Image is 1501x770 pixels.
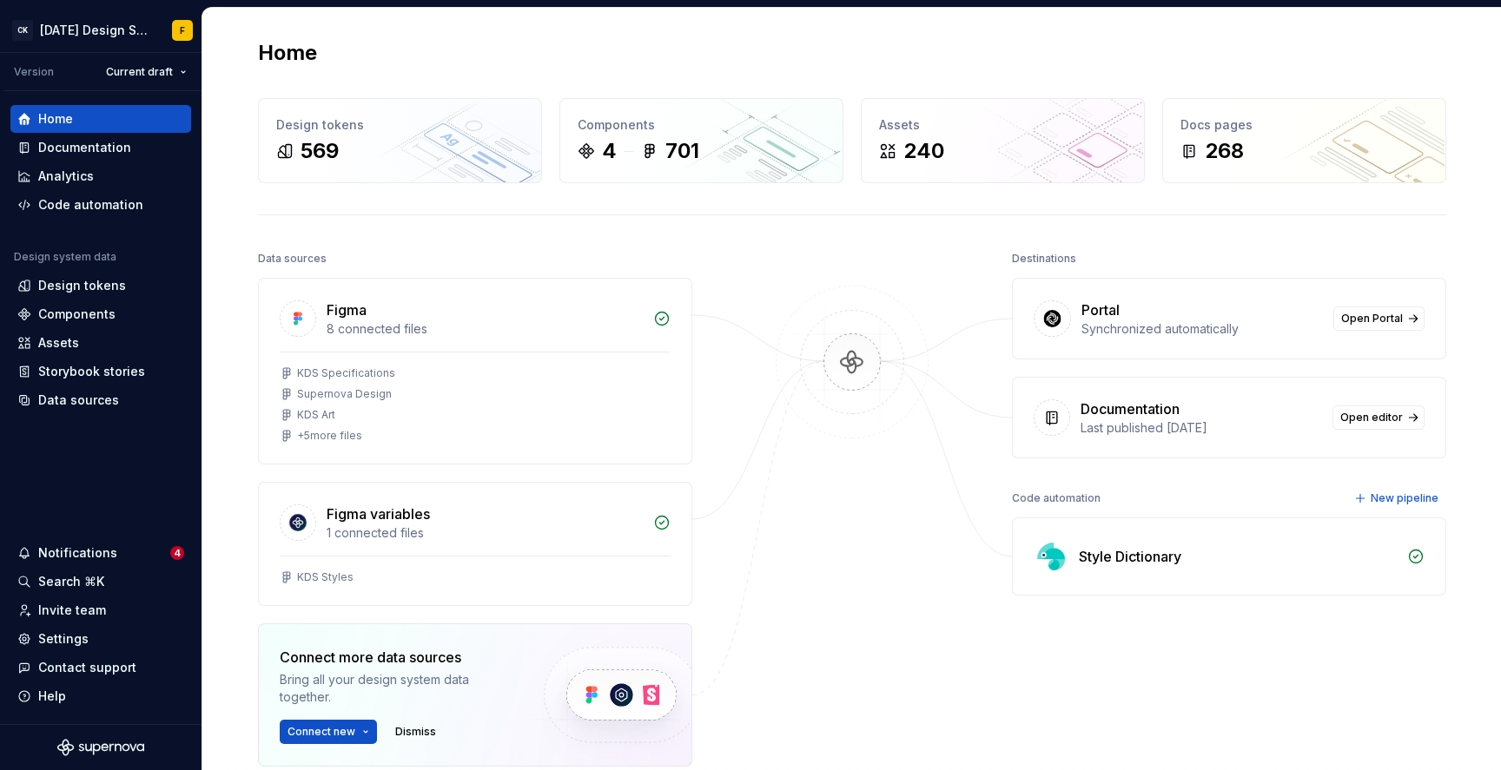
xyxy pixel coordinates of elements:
a: Code automation [10,191,191,219]
button: Notifications4 [10,539,191,567]
div: Connect more data sources [280,647,514,668]
a: Invite team [10,596,191,624]
div: Code automation [38,196,143,214]
div: Supernova Design [297,387,392,401]
div: Documentation [38,139,131,156]
a: Open editor [1332,405,1425,430]
div: 268 [1205,137,1244,165]
div: Data sources [258,247,327,271]
a: Documentation [10,134,191,161]
a: Figma variables1 connected filesKDS Styles [258,482,692,606]
div: Bring all your design system data together. [280,671,514,706]
button: Connect new [280,720,377,744]
div: Settings [38,630,89,648]
div: Storybook stories [38,363,145,380]
a: Data sources [10,386,191,414]
div: F [180,23,185,37]
div: Version [14,65,54,79]
div: CK [12,20,33,41]
div: Documentation [1081,398,1180,419]
div: 569 [301,137,339,165]
div: Figma variables [327,503,430,524]
div: 8 connected files [327,320,643,338]
div: 240 [903,137,944,165]
span: Open editor [1340,411,1403,424]
div: KDS Styles [297,570,354,584]
div: KDS Specifications [297,366,395,380]
button: Search ⌘K [10,568,191,596]
h2: Home [258,39,317,67]
div: Data sources [38,392,119,409]
a: Components4701 [559,98,843,183]
div: 701 [665,137,699,165]
div: Assets [879,116,1127,134]
div: Search ⌘K [38,573,104,590]
div: Assets [38,334,79,352]
a: Figma8 connected filesKDS SpecificationsSupernova DesignKDS Art+5more files [258,278,692,464]
a: Assets [10,329,191,357]
a: Open Portal [1333,306,1425,331]
a: Assets240 [861,98,1145,183]
a: Components [10,300,191,328]
div: Style Dictionary [1079,546,1181,567]
button: CK[DATE] Design SystemF [3,11,198,49]
div: Help [38,688,66,705]
div: KDS Art [297,408,335,422]
a: Design tokens [10,272,191,299]
button: New pipeline [1349,486,1446,510]
div: Docs pages [1180,116,1428,134]
button: Help [10,682,191,710]
span: New pipeline [1371,491,1438,505]
div: Portal [1081,299,1120,320]
div: Code automation [1012,486,1101,510]
svg: Supernova Logo [57,739,144,756]
div: Design system data [14,250,116,264]
button: Contact support [10,654,191,681]
div: Figma [327,299,367,320]
div: 4 [602,137,617,165]
a: Design tokens569 [258,98,542,183]
div: Components [578,116,825,134]
div: Analytics [38,168,94,185]
button: Dismiss [387,720,444,744]
div: Invite team [38,602,106,619]
a: Storybook stories [10,358,191,385]
div: Components [38,306,116,323]
div: Destinations [1012,247,1076,271]
div: Synchronized automatically [1081,320,1323,338]
span: 4 [170,546,184,560]
div: 1 connected files [327,524,643,542]
a: Analytics [10,162,191,190]
div: Design tokens [38,277,126,294]
div: Notifications [38,544,117,562]
div: [DATE] Design System [40,22,151,39]
div: Contact support [38,659,136,676]
span: Dismiss [395,725,436,739]
div: Last published [DATE] [1081,419,1322,437]
button: Current draft [98,60,195,84]
span: Open Portal [1341,312,1403,326]
div: + 5 more files [297,429,362,443]
a: Settings [10,625,191,653]
span: Current draft [106,65,173,79]
span: Connect new [288,725,355,739]
div: Design tokens [276,116,524,134]
a: Home [10,105,191,133]
div: Home [38,110,73,128]
a: Docs pages268 [1162,98,1446,183]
